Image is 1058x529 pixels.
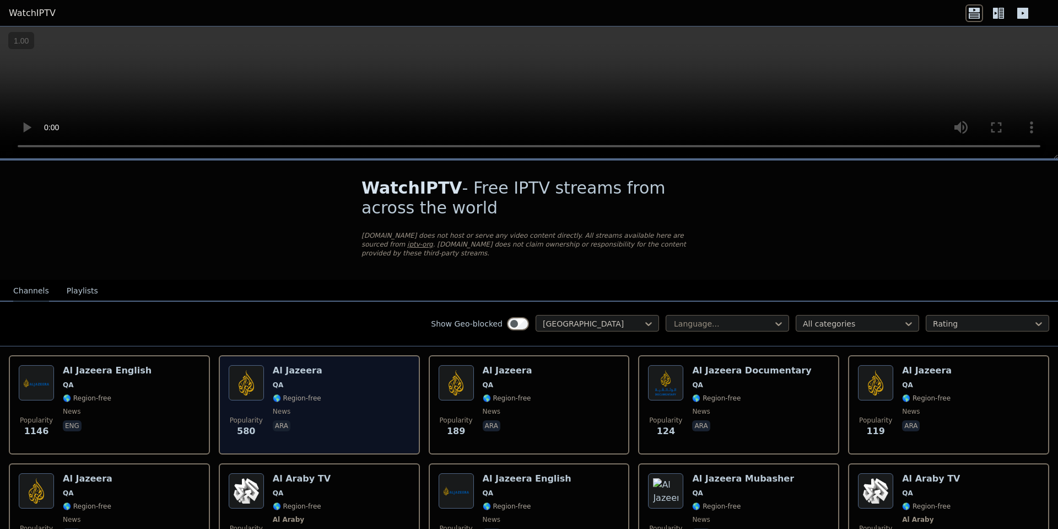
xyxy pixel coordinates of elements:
span: 🌎 Region-free [273,394,321,403]
span: 580 [237,425,255,438]
span: 1146 [24,425,49,438]
h6: Al Jazeera English [63,365,152,376]
span: news [483,515,500,524]
a: iptv-org [407,241,433,248]
p: eng [63,420,82,431]
span: Popularity [230,416,263,425]
h6: Al Araby TV [902,473,960,484]
span: QA [63,381,74,389]
span: 🌎 Region-free [483,394,531,403]
img: Al Araby TV [229,473,264,509]
h1: - Free IPTV streams from across the world [361,178,697,218]
img: Al Araby TV [858,473,893,509]
h6: Al Jazeera [273,365,322,376]
img: Al Jazeera [229,365,264,400]
h6: Al Jazeera [902,365,952,376]
span: Popularity [20,416,53,425]
span: Popularity [859,416,892,425]
img: Al Jazeera Documentary [648,365,683,400]
span: Al Araby [902,515,933,524]
span: QA [273,381,284,389]
span: QA [692,381,703,389]
span: Popularity [440,416,473,425]
img: Al Jazeera English [19,365,54,400]
img: Al Jazeera English [439,473,474,509]
p: ara [692,420,710,431]
button: Channels [13,281,49,302]
span: news [692,407,710,416]
span: 189 [447,425,465,438]
button: Playlists [67,281,98,302]
span: news [63,515,80,524]
span: 🌎 Region-free [273,502,321,511]
label: Show Geo-blocked [431,318,503,329]
span: news [902,407,920,416]
img: Al Jazeera [858,365,893,400]
p: [DOMAIN_NAME] does not host or serve any video content directly. All streams available here are s... [361,231,697,258]
span: 🌎 Region-free [692,394,741,403]
span: news [483,407,500,416]
span: QA [902,489,913,498]
span: QA [692,489,703,498]
img: Al Jazeera Mubasher [648,473,683,509]
span: QA [273,489,284,498]
h6: Al Araby TV [273,473,331,484]
span: QA [483,489,494,498]
span: Al Araby [273,515,304,524]
a: WatchIPTV [9,7,56,20]
img: Al Jazeera [439,365,474,400]
span: QA [902,381,913,389]
span: 🌎 Region-free [63,502,111,511]
h6: Al Jazeera Documentary [692,365,811,376]
h6: Al Jazeera Mubasher [692,473,794,484]
span: Popularity [649,416,682,425]
h6: Al Jazeera English [483,473,571,484]
p: ara [273,420,290,431]
span: WatchIPTV [361,178,462,197]
h6: Al Jazeera [63,473,112,484]
span: 🌎 Region-free [483,502,531,511]
p: ara [483,420,500,431]
span: 124 [657,425,675,438]
span: 119 [866,425,884,438]
img: Al Jazeera [19,473,54,509]
span: news [273,407,290,416]
span: QA [483,381,494,389]
span: news [63,407,80,416]
span: 🌎 Region-free [902,394,951,403]
span: QA [63,489,74,498]
span: 🌎 Region-free [902,502,951,511]
p: ara [902,420,920,431]
h6: Al Jazeera [483,365,532,376]
span: news [692,515,710,524]
span: 🌎 Region-free [63,394,111,403]
span: 🌎 Region-free [692,502,741,511]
